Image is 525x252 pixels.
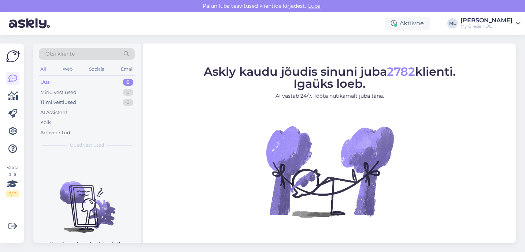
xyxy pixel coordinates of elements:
[6,191,19,197] div: 2 / 3
[447,18,458,29] div: ML
[204,92,456,99] p: AI vastab 24/7. Tööta nutikamalt juba täna.
[385,17,430,30] div: Aktiivne
[123,99,133,106] div: 0
[461,23,513,29] div: My Breden OÜ
[119,64,135,74] div: Email
[49,241,125,248] p: Uued vestlused tulevad siia.
[461,18,521,29] a: [PERSON_NAME]My Breden OÜ
[306,3,323,9] span: Luba
[264,105,396,237] img: No Chat active
[6,164,19,197] div: Vaata siia
[40,89,77,96] div: Minu vestlused
[387,64,415,78] span: 2782
[123,89,133,96] div: 0
[6,49,20,63] img: Askly Logo
[461,18,513,23] div: [PERSON_NAME]
[45,50,75,58] span: Otsi kliente
[88,64,106,74] div: Socials
[33,168,141,234] img: No chats
[70,142,104,148] span: Uued vestlused
[40,129,70,136] div: Arhiveeritud
[40,99,76,106] div: Tiimi vestlused
[39,64,47,74] div: All
[40,119,51,126] div: Kõik
[40,109,67,116] div: AI Assistent
[123,79,133,86] div: 0
[40,79,50,86] div: Uus
[61,64,74,74] div: Web
[204,64,456,90] span: Askly kaudu jõudis sinuni juba klienti. Igaüks loeb.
